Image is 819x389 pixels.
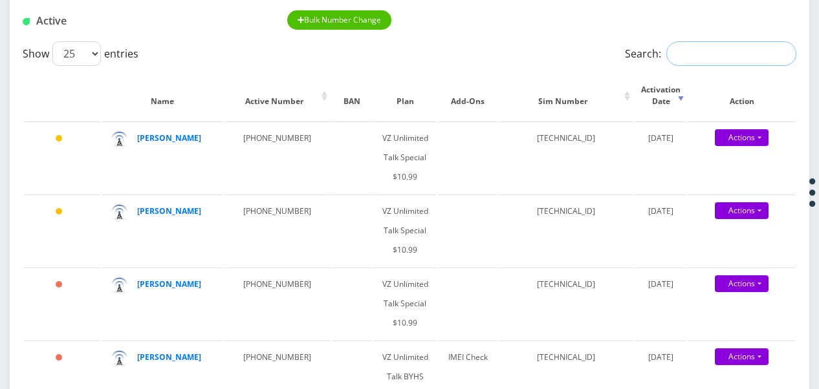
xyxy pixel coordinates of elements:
[287,10,392,30] button: Bulk Number Change
[332,71,372,120] th: BAN
[648,205,673,216] span: [DATE]
[666,41,796,66] input: Search:
[137,279,201,289] a: [PERSON_NAME]
[715,129,769,146] a: Actions
[23,18,30,25] img: Active
[648,352,673,363] span: [DATE]
[373,268,437,339] td: VZ Unlimited Talk Special $10.99
[137,205,201,216] a: [PERSON_NAME]
[373,121,437,193] td: VZ Unlimited Talk Special $10.99
[373,71,437,120] th: Plan
[23,41,138,66] label: Show entries
[23,15,268,27] h1: Active
[499,121,633,193] td: [TECHNICAL_ID]
[373,194,437,266] td: VZ Unlimited Talk Special $10.99
[137,132,201,143] a: [PERSON_NAME]
[224,194,331,266] td: [PHONE_NUMBER]
[499,71,633,120] th: Sim Number: activate to sort column ascending
[688,71,795,120] th: Action
[715,202,769,219] a: Actions
[715,348,769,365] a: Actions
[137,352,201,363] a: [PERSON_NAME]
[648,132,673,143] span: [DATE]
[224,121,331,193] td: [PHONE_NUMBER]
[625,41,796,66] label: Search:
[102,71,223,120] th: Name
[224,268,331,339] td: [PHONE_NUMBER]
[635,71,688,120] th: Activation Date: activate to sort column ascending
[715,275,769,292] a: Actions
[499,194,633,266] td: [TECHNICAL_ID]
[52,41,101,66] select: Showentries
[444,348,491,367] div: IMEI Check
[499,268,633,339] td: [TECHNICAL_ID]
[438,71,497,120] th: Add-Ons
[648,279,673,289] span: [DATE]
[224,71,331,120] th: Active Number: activate to sort column ascending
